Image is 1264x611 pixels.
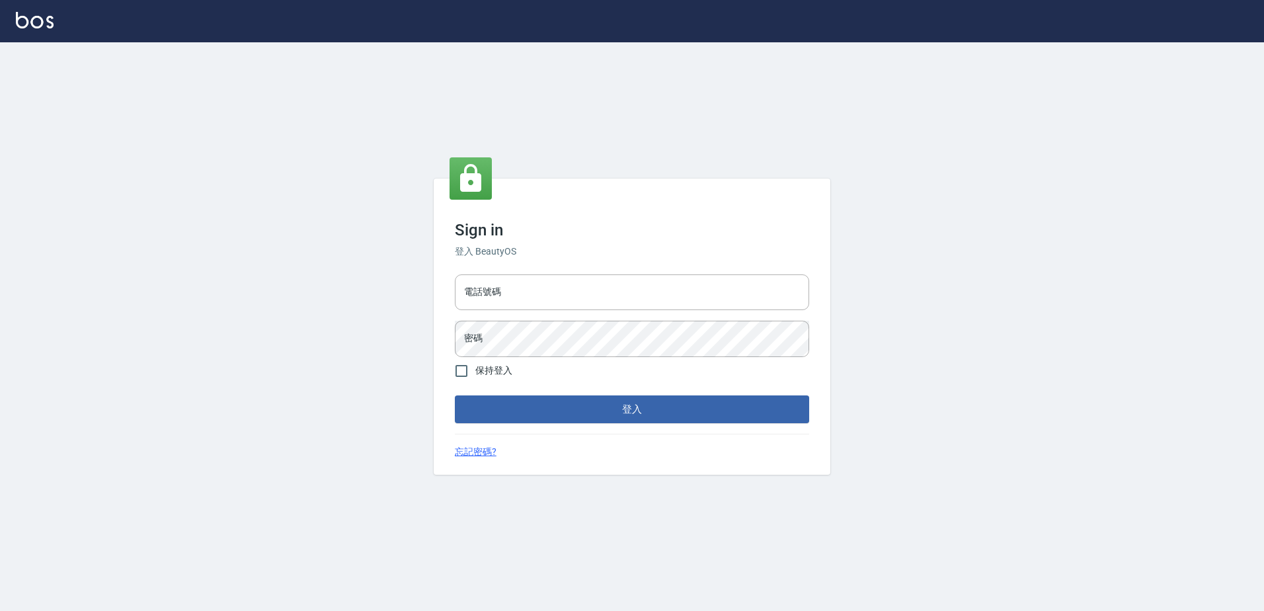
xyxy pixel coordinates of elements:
button: 登入 [455,395,809,423]
span: 保持登入 [475,364,512,378]
h3: Sign in [455,221,809,239]
img: Logo [16,12,54,28]
a: 忘記密碼? [455,445,496,459]
h6: 登入 BeautyOS [455,245,809,259]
